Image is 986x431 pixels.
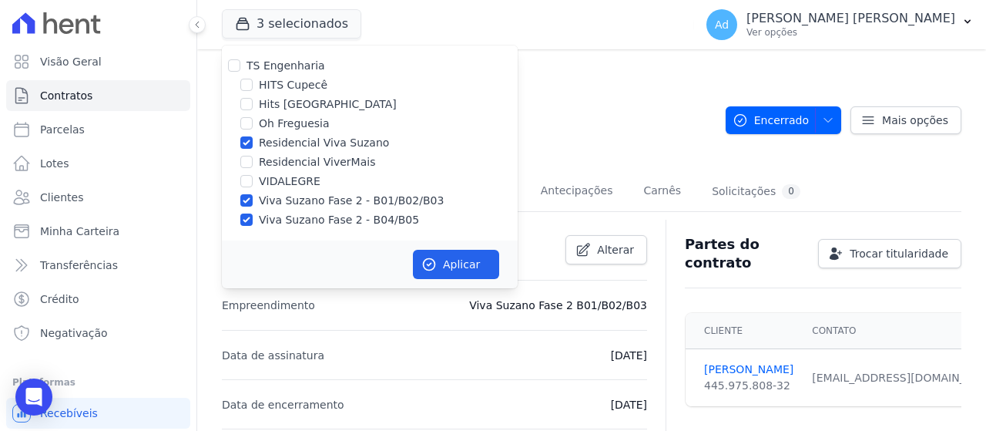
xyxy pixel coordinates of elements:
label: TS Engenharia [246,59,325,72]
a: Solicitações0 [709,172,803,213]
button: Aplicar [413,250,499,279]
label: Hits [GEOGRAPHIC_DATA] [259,96,397,113]
p: Ver opções [746,26,955,39]
a: Contratos [6,80,190,111]
p: Viva Suzano Fase 2 B01/B02/B03 [469,296,647,315]
a: Parcelas [6,114,190,145]
label: Viva Suzano Fase 2 - B01/B02/B03 [259,193,444,209]
div: Plataformas [12,373,184,392]
a: Transferências [6,250,190,281]
a: Crédito [6,284,190,315]
a: Recebíveis [6,398,190,429]
div: Solicitações [712,184,800,199]
p: Empreendimento [222,296,315,315]
a: Lotes [6,148,190,179]
label: VIDALEGRE [259,173,320,190]
p: [DATE] [611,396,647,414]
span: Negativação [40,325,108,341]
span: Encerrado [733,106,809,134]
a: Mais opções [850,106,961,134]
span: Mais opções [882,113,948,128]
p: [PERSON_NAME] [PERSON_NAME] [746,11,955,26]
label: Residencial ViverMais [259,154,375,170]
label: Oh Freguesia [259,116,330,132]
div: 445.975.808-32 [704,378,793,394]
span: Transferências [40,258,118,273]
span: Alterar [597,242,634,258]
a: Negativação [6,318,190,349]
a: Carnês [640,172,684,213]
a: Antecipações [538,172,616,213]
a: Clientes [6,182,190,213]
span: Lotes [40,156,69,171]
div: 0 [782,184,800,199]
p: Data de assinatura [222,346,324,365]
span: Trocar titularidade [850,246,948,261]
div: Open Intercom Messenger [15,379,52,416]
p: Data de encerramento [222,396,344,414]
a: Minha Carteira [6,216,190,247]
span: Visão Geral [40,54,102,69]
p: [DATE] [611,346,647,365]
a: Alterar [565,235,647,264]
label: Residencial Viva Suzano [259,135,389,151]
a: Visão Geral [6,46,190,77]
span: Crédito [40,291,79,307]
button: 3 selecionados [222,9,361,39]
span: Ad [715,19,729,30]
span: Parcelas [40,122,85,137]
h3: Partes do contrato [685,235,806,272]
th: Cliente [686,313,803,349]
button: Encerrado [726,106,841,134]
button: Ad [PERSON_NAME] [PERSON_NAME] Ver opções [694,3,986,46]
a: [PERSON_NAME] [704,362,793,378]
a: Trocar titularidade [818,239,961,268]
span: Contratos [40,88,92,103]
span: Clientes [40,190,83,205]
span: Minha Carteira [40,224,119,239]
label: Viva Suzano Fase 2 - B04/B05 [259,212,419,228]
span: Recebíveis [40,406,98,421]
label: HITS Cupecê [259,77,327,93]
